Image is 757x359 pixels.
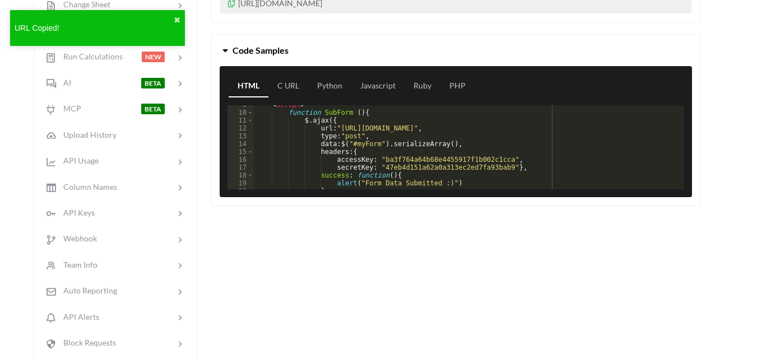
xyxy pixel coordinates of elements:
[268,75,308,97] a: C URL
[57,182,117,192] span: Column Names
[227,109,254,116] div: 10
[57,52,123,61] span: Run Calculations
[227,116,254,124] div: 11
[233,45,289,55] span: Code Samples
[141,78,165,88] span: BETA
[351,75,405,97] a: Javascript
[227,164,254,171] div: 17
[227,132,254,140] div: 13
[227,171,254,179] div: 18
[142,52,165,62] span: NEW
[174,15,180,26] button: close
[57,156,99,165] span: API Usage
[227,179,254,187] div: 19
[440,75,475,97] a: PHP
[57,130,117,139] span: Upload History
[57,338,116,347] span: Block Requests
[227,124,254,132] div: 12
[57,286,117,295] span: Auto Reporting
[57,104,81,113] span: MCP
[57,78,71,87] span: AI
[57,312,99,321] span: API Alerts
[227,156,254,164] div: 16
[229,75,268,97] a: HTML
[308,75,351,97] a: Python
[227,140,254,148] div: 14
[211,35,700,66] button: Code Samples
[57,260,97,269] span: Team Info
[405,75,440,97] a: Ruby
[57,208,95,217] span: API Keys
[141,104,165,114] span: BETA
[227,148,254,156] div: 15
[15,22,174,34] div: URL Copied!
[227,187,254,195] div: 20
[57,234,97,243] span: Webhook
